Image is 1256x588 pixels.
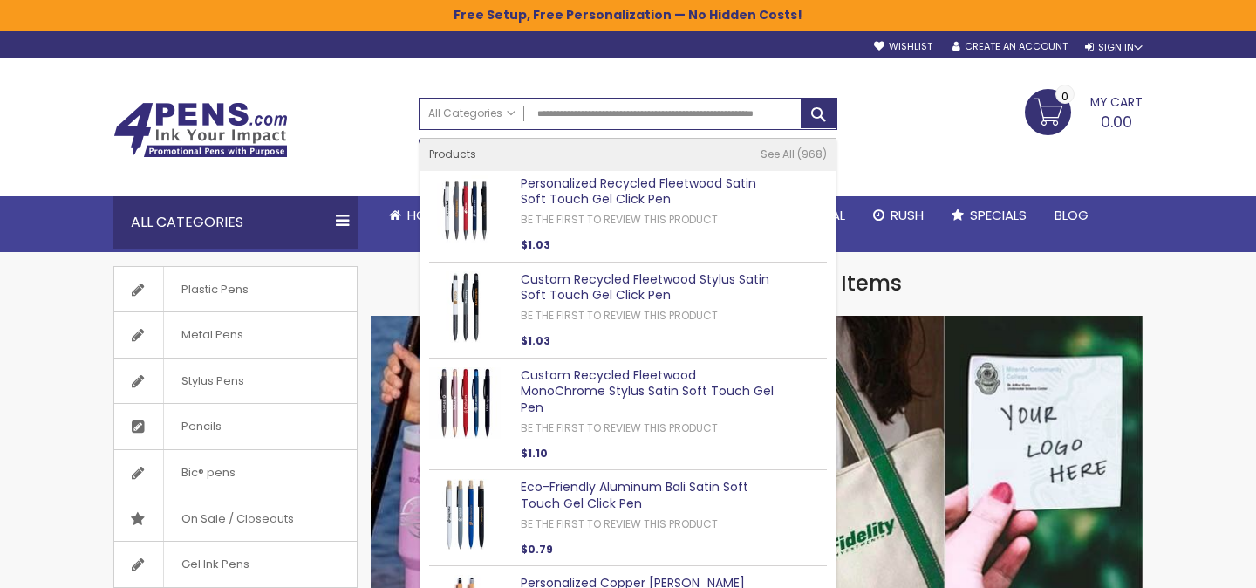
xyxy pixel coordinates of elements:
[163,312,261,358] span: Metal Pens
[692,130,838,165] div: Free shipping on pen orders over $199
[429,367,501,439] img: Custom Recycled Fleetwood MonoChrome Stylus Satin Soft Touch Gel Pen
[1041,196,1102,235] a: Blog
[1061,88,1068,105] span: 0
[429,147,476,161] span: Products
[521,366,774,417] a: Custom Recycled Fleetwood MonoChrome Stylus Satin Soft Touch Gel Pen
[163,542,267,587] span: Gel Ink Pens
[859,196,938,235] a: Rush
[797,147,827,161] span: 968
[521,333,550,348] span: $1.03
[114,542,357,587] a: Gel Ink Pens
[952,40,1068,53] a: Create an Account
[163,450,253,496] span: Bic® pens
[428,106,515,120] span: All Categories
[114,404,357,449] a: Pencils
[761,147,795,161] span: See All
[970,206,1027,224] span: Specials
[521,270,769,304] a: Custom Recycled Fleetwood Stylus Satin Soft Touch Gel Click Pen
[874,40,932,53] a: Wishlist
[429,271,501,343] img: Custom Recycled Fleetwood Stylus Satin Soft Touch Gel Click Pen
[114,450,357,496] a: Bic® pens
[521,420,718,435] a: Be the first to review this product
[420,99,524,127] a: All Categories
[429,175,501,247] img: Personalized Recycled Fleetwood Satin Soft Touch Gel Click Pen
[521,237,550,252] span: $1.03
[761,147,827,161] a: See All 968
[521,446,548,461] span: $1.10
[521,478,748,512] a: Eco-Friendly Aluminum Bali Satin Soft Touch Gel Click Pen
[1055,206,1089,224] span: Blog
[163,359,262,404] span: Stylus Pens
[114,496,357,542] a: On Sale / Closeouts
[114,359,357,404] a: Stylus Pens
[375,196,457,235] a: Home
[1085,41,1143,54] div: Sign In
[938,196,1041,235] a: Specials
[113,102,288,158] img: 4Pens Custom Pens and Promotional Products
[163,496,311,542] span: On Sale / Closeouts
[113,196,358,249] div: All Categories
[1025,89,1143,133] a: 0.00 0
[521,542,553,557] span: $0.79
[371,270,1143,297] h1: Custom Promotional Items
[891,206,924,224] span: Rush
[163,404,239,449] span: Pencils
[521,212,718,227] a: Be the first to review this product
[114,312,357,358] a: Metal Pens
[521,516,718,531] a: Be the first to review this product
[521,308,718,323] a: Be the first to review this product
[429,479,501,550] img: Eco-Friendly Aluminum Bali Satin Soft Touch Gel Click Pen
[114,267,357,312] a: Plastic Pens
[407,206,443,224] span: Home
[521,174,756,209] a: Personalized Recycled Fleetwood Satin Soft Touch Gel Click Pen
[1101,111,1132,133] span: 0.00
[163,267,266,312] span: Plastic Pens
